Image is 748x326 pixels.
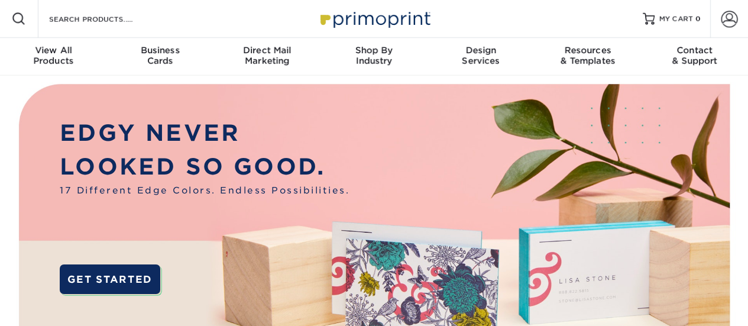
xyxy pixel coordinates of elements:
[213,38,320,76] a: Direct MailMarketing
[107,38,214,76] a: BusinessCards
[641,38,748,76] a: Contact& Support
[428,45,535,66] div: Services
[213,45,320,56] span: Direct Mail
[60,184,349,198] span: 17 Different Edge Colors. Endless Possibilities.
[320,45,428,66] div: Industry
[60,150,349,184] p: LOOKED SO GOOD.
[535,38,642,76] a: Resources& Templates
[695,15,701,23] span: 0
[213,45,320,66] div: Marketing
[48,12,163,26] input: SEARCH PRODUCTS.....
[641,45,748,56] span: Contact
[535,45,642,56] span: Resources
[428,38,535,76] a: DesignServices
[60,117,349,150] p: EDGY NEVER
[641,45,748,66] div: & Support
[60,264,160,294] a: GET STARTED
[320,45,428,56] span: Shop By
[320,38,428,76] a: Shop ByIndustry
[315,6,433,31] img: Primoprint
[107,45,214,66] div: Cards
[428,45,535,56] span: Design
[107,45,214,56] span: Business
[659,14,693,24] span: MY CART
[535,45,642,66] div: & Templates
